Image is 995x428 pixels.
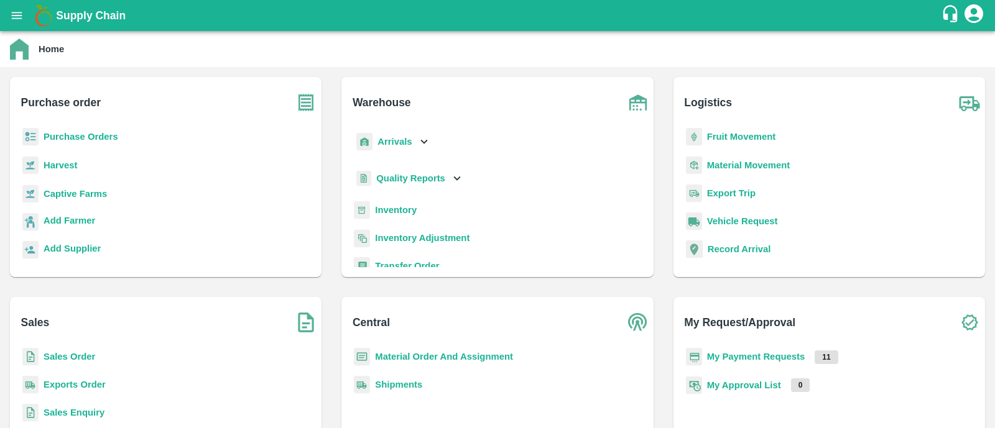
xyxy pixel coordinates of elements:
[353,94,411,111] b: Warehouse
[375,205,417,215] a: Inventory
[2,1,31,30] button: open drawer
[815,350,838,364] p: 11
[354,348,370,366] img: centralMaterial
[22,213,39,231] img: farmer
[354,128,431,156] div: Arrivals
[44,380,106,389] a: Exports Order
[354,229,370,247] img: inventory
[44,160,77,170] a: Harvest
[707,188,756,198] a: Export Trip
[954,307,985,338] img: check
[44,408,104,417] a: Sales Enquiry
[22,241,39,259] img: supplier
[622,87,654,118] img: warehouse
[707,216,778,226] a: Vehicle Request
[22,348,39,366] img: sales
[44,216,95,225] b: Add Farmer
[44,189,107,199] a: Captive Farms
[44,352,95,362] a: Sales Order
[354,376,370,394] img: shipments
[375,233,470,243] a: Inventory Adjustment
[375,261,439,271] a: Transfer Order
[963,2,985,29] div: account of current user
[22,128,39,146] img: reciept
[708,244,771,254] a: Record Arrival
[375,352,513,362] a: Material Order And Assignment
[686,212,702,230] img: vehicle
[353,314,390,331] b: Central
[44,132,118,142] a: Purchase Orders
[622,307,654,338] img: central
[354,257,370,275] img: whTransfer
[56,9,126,22] b: Supply Chain
[375,380,422,389] a: Shipments
[376,173,445,183] b: Quality Reports
[354,166,464,191] div: Quality Reports
[22,184,39,203] img: harvest
[354,201,370,219] img: whInventory
[707,160,790,170] a: Material Movement
[39,44,64,54] b: Home
[686,128,702,146] img: fruit
[44,214,95,230] a: Add Farmer
[31,3,56,28] img: logo
[791,378,810,392] p: 0
[707,352,805,362] a: My Payment Requests
[21,94,101,111] b: Purchase order
[377,137,412,147] b: Arrivals
[10,39,29,60] img: home
[22,404,39,422] img: sales
[56,7,941,24] a: Supply Chain
[686,156,702,175] img: material
[290,307,322,338] img: soSales
[22,156,39,175] img: harvest
[356,171,371,186] img: qualityReport
[686,348,702,366] img: payment
[686,184,702,203] img: delivery
[707,132,776,142] a: Fruit Movement
[686,240,703,258] img: recordArrival
[954,87,985,118] img: truck
[684,314,795,331] b: My Request/Approval
[44,244,101,253] b: Add Supplier
[356,133,373,151] img: whArrival
[22,376,39,394] img: shipments
[686,376,702,394] img: approval
[684,94,732,111] b: Logistics
[44,242,101,258] a: Add Supplier
[290,87,322,118] img: purchase
[21,314,50,331] b: Sales
[941,4,963,27] div: customer-support
[707,380,781,390] a: My Approval List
